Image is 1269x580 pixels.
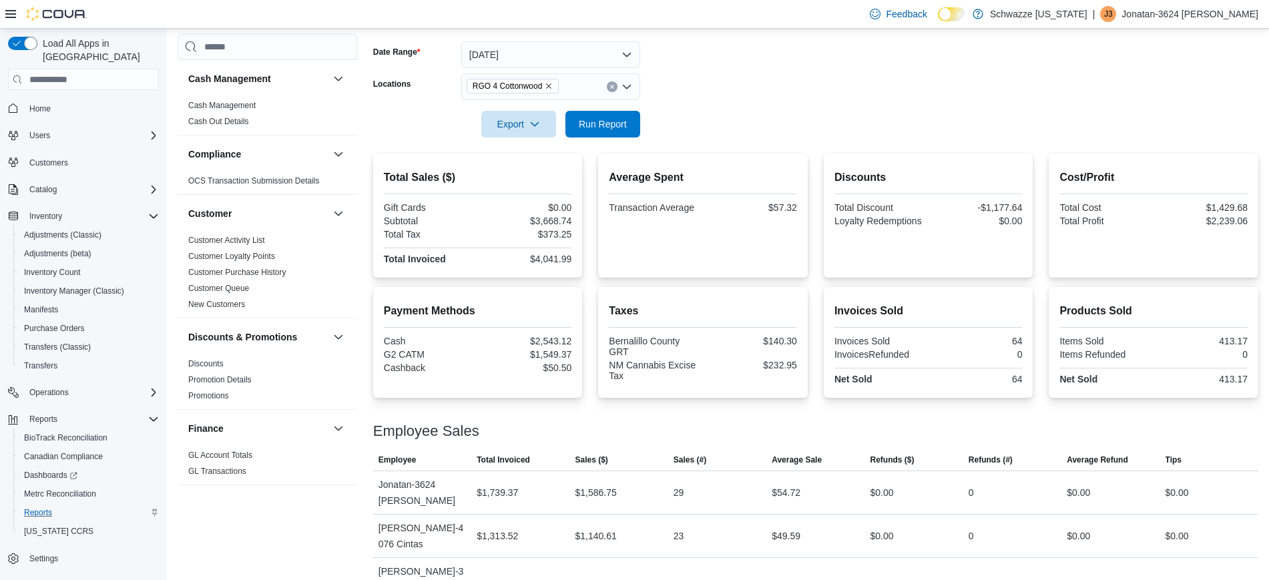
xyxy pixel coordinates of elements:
button: Operations [24,384,74,400]
span: Manifests [19,302,159,318]
span: Inventory Manager (Classic) [19,283,159,299]
div: $4,041.99 [481,254,572,264]
button: Run Report [565,111,640,137]
button: Open list of options [621,81,632,92]
button: BioTrack Reconciliation [13,428,164,447]
a: Manifests [19,302,63,318]
a: OCS Transaction Submission Details [188,176,320,186]
button: [US_STATE] CCRS [13,522,164,541]
a: Metrc Reconciliation [19,486,101,502]
a: Purchase Orders [19,320,90,336]
button: Finance [330,420,346,437]
a: Promotions [188,391,229,400]
span: Purchase Orders [24,323,85,334]
div: $2,543.12 [481,336,572,346]
button: Compliance [330,146,346,162]
span: RGO 4 Cottonwood [467,79,559,93]
div: Finance [178,447,357,485]
span: BioTrack Reconciliation [19,430,159,446]
div: Bernalillo County GRT [609,336,700,357]
a: Dashboards [19,467,83,483]
span: Inventory [29,211,62,222]
button: Discounts & Promotions [330,329,346,345]
span: Inventory Count [19,264,159,280]
p: Schwazze [US_STATE] [990,6,1087,22]
div: $1,429.68 [1156,202,1248,213]
h2: Discounts [834,170,1023,186]
label: Locations [373,79,411,89]
button: Operations [3,383,164,402]
span: Promotion Details [188,374,252,385]
button: Inventory Count [13,263,164,282]
a: [US_STATE] CCRS [19,523,99,539]
span: Dashboards [24,470,77,481]
div: $232.95 [706,360,797,370]
div: 413.17 [1156,336,1248,346]
span: Average Sale [772,455,822,465]
span: Run Report [579,117,627,131]
span: Manifests [24,304,58,315]
span: Load All Apps in [GEOGRAPHIC_DATA] [37,37,159,63]
h2: Products Sold [1059,303,1248,319]
span: Adjustments (beta) [19,246,159,262]
a: Transfers [19,358,63,374]
span: Adjustments (Classic) [19,227,159,243]
a: Inventory Count [19,264,86,280]
div: $0.00 [1067,485,1090,501]
span: Customers [24,154,159,171]
div: 0 [969,485,974,501]
h2: Cost/Profit [1059,170,1248,186]
div: -$1,177.64 [931,202,1023,213]
div: InvoicesRefunded [834,349,926,360]
span: Customer Purchase History [188,267,286,278]
div: Total Discount [834,202,926,213]
span: Settings [24,550,159,567]
div: 0 [969,528,974,544]
div: $0.00 [481,202,572,213]
button: Inventory [24,208,67,224]
div: 64 [931,374,1023,384]
span: Transfers (Classic) [24,342,91,352]
button: Clear input [607,81,617,92]
div: Jonatan-3624 Vega [1100,6,1116,22]
a: Customer Activity List [188,236,265,245]
strong: Net Sold [1059,374,1097,384]
span: New Customers [188,299,245,310]
span: Canadian Compliance [24,451,103,462]
p: | [1093,6,1095,22]
span: GL Account Totals [188,450,252,461]
a: Settings [24,551,63,567]
div: Total Tax [384,229,475,240]
h3: Finance [188,422,224,435]
button: Home [3,98,164,117]
button: Users [24,127,55,143]
a: BioTrack Reconciliation [19,430,113,446]
div: Subtotal [384,216,475,226]
h3: Employee Sales [373,423,479,439]
button: Catalog [24,182,62,198]
div: $0.00 [870,528,894,544]
strong: Total Invoiced [384,254,446,264]
span: RGO 4 Cottonwood [473,79,543,93]
div: Loyalty Redemptions [834,216,926,226]
span: Adjustments (Classic) [24,230,101,240]
a: Cash Management [188,101,256,110]
img: Cova [27,7,87,21]
a: Customer Loyalty Points [188,252,275,261]
span: Refunds (#) [969,455,1013,465]
div: $0.00 [1166,528,1189,544]
div: $1,140.61 [575,528,616,544]
button: Inventory Manager (Classic) [13,282,164,300]
button: Remove RGO 4 Cottonwood from selection in this group [545,82,553,90]
div: $1,586.75 [575,485,616,501]
span: Dashboards [19,467,159,483]
span: Customers [29,158,68,168]
div: 0 [1156,349,1248,360]
span: Settings [29,553,58,564]
div: Jonatan-3624 [PERSON_NAME] [373,471,471,514]
div: Items Refunded [1059,349,1151,360]
button: Adjustments (Classic) [13,226,164,244]
h3: Compliance [188,148,241,161]
div: Customer [178,232,357,318]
